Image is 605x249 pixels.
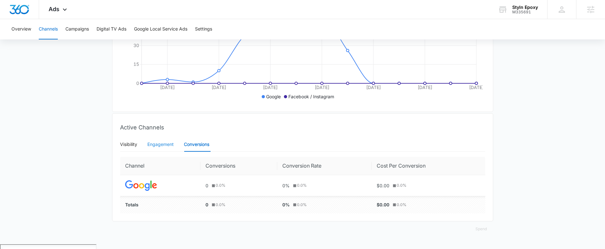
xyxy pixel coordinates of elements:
tspan: [DATE] [160,85,175,90]
img: website_grey.svg [10,17,15,22]
tspan: [DATE] [263,85,278,90]
div: Visibility [120,141,137,148]
button: Campaigns [65,19,89,39]
button: Overview [11,19,31,39]
tspan: [DATE] [366,85,380,90]
div: 0% [282,182,367,189]
div: 0 [205,201,272,208]
th: Channel [120,157,200,175]
th: Conversion Rate [277,157,372,175]
div: 0.0 % [392,202,407,208]
button: Settings [195,19,212,39]
th: Conversions [200,157,277,175]
p: Google [266,93,281,100]
div: 0.0 % [292,183,307,189]
button: Google Local Service Ads [134,19,187,39]
div: Active Channels [120,118,485,137]
div: account id [512,10,538,14]
div: 0.0 % [211,183,225,189]
th: Cost Per Conversion [372,157,485,175]
img: tab_keywords_by_traffic_grey.svg [63,37,68,42]
div: Engagement [147,141,174,148]
tspan: [DATE] [212,85,226,90]
span: Ads [49,6,59,12]
div: 0.0 % [392,183,407,189]
div: 0.0 % [292,202,307,208]
tspan: [DATE] [314,85,329,90]
div: $0.00 [377,201,480,208]
p: Facebook / Instagram [288,93,334,100]
div: 0% [282,201,367,208]
img: logo_orange.svg [10,10,15,15]
tspan: [DATE] [417,85,432,90]
tspan: 15 [133,61,139,67]
button: Spend [469,221,493,237]
div: Keywords by Traffic [70,38,107,42]
div: Domain: [DOMAIN_NAME] [17,17,70,22]
div: 0.0 % [211,202,225,208]
button: Digital TV Ads [97,19,126,39]
img: tab_domain_overview_orange.svg [17,37,22,42]
div: Conversions [184,141,209,148]
div: account name [512,5,538,10]
div: v 4.0.25 [18,10,31,15]
tspan: 0 [136,80,139,86]
tspan: [DATE] [469,85,484,90]
td: Totals [120,196,200,213]
div: Domain Overview [24,38,57,42]
img: GOOGLE_ADS [125,180,157,191]
button: Channels [39,19,58,39]
div: $0.00 [377,182,480,189]
div: 0 [205,182,272,189]
tspan: 30 [133,43,139,48]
